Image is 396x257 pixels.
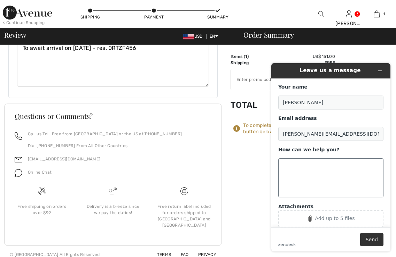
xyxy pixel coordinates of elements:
a: 1 [363,10,390,18]
div: Summary [207,14,228,20]
span: 1 [383,11,385,17]
img: Free shipping on orders over $99 [180,187,188,195]
span: EN [210,34,218,39]
span: USD [183,34,205,39]
div: Payment [143,14,164,20]
p: Dial [PHONE_NUMBER] From All Other Countries [28,143,182,149]
img: My Info [346,10,352,18]
a: Sign In [346,10,352,17]
a: [EMAIL_ADDRESS][DOMAIN_NAME] [28,157,100,161]
a: FAQ [172,252,189,257]
a: Terms [149,252,171,257]
span: Review [4,31,26,38]
td: Shipping [231,60,269,66]
span: 1 [245,54,247,59]
div: Free shipping on orders over $99 [12,203,72,216]
td: Items ( ) [231,53,269,60]
img: 1ère Avenue [3,6,52,20]
a: [PHONE_NUMBER] [143,131,182,136]
div: < Continue Shopping [3,20,45,26]
div: To complete your order, press the button below. [243,122,335,135]
textarea: Comments [17,43,209,87]
img: chat [15,169,22,177]
img: My Bag [374,10,380,18]
span: Online Chat [28,170,52,175]
img: Delivery is a breeze since we pay the duties! [109,187,117,195]
td: US$ 151.00 [269,53,335,60]
img: US Dollar [183,34,194,39]
img: call [15,132,22,140]
p: Call us Toll-Free from [GEOGRAPHIC_DATA] or the US at [28,131,182,137]
h3: Questions or Comments? [15,113,211,120]
iframe: Find more information here [266,58,396,257]
input: Promo code [231,69,316,90]
div: Order Summary [235,31,392,38]
span: Help [16,5,30,11]
div: Shipping [80,14,101,20]
img: Free shipping on orders over $99 [38,187,46,195]
div: Free return label included for orders shipped to [GEOGRAPHIC_DATA] and [GEOGRAPHIC_DATA] [154,203,214,228]
img: search the website [318,10,324,18]
div: Delivery is a breeze since we pay the duties! [83,203,143,216]
td: Total [231,93,269,117]
a: Privacy [190,252,216,257]
div: [PERSON_NAME] [335,20,363,27]
img: email [15,156,22,164]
